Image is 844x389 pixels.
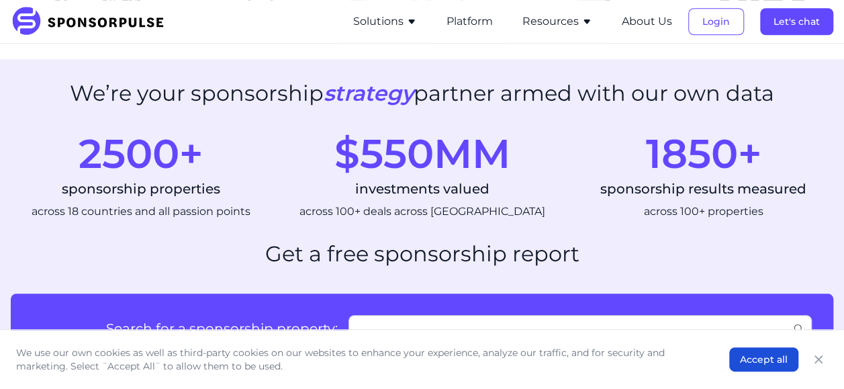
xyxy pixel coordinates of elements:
img: SponsorPulse [11,7,174,36]
div: sponsorship results measured [573,179,833,198]
h2: Get a free sponsorship report [265,241,579,267]
button: Solutions [353,13,417,30]
h2: We’re your sponsorship partner armed with our own data [70,81,774,106]
div: across 100+ deals across [GEOGRAPHIC_DATA] [292,204,552,220]
a: About Us [622,15,672,28]
div: sponsorship properties [11,179,271,198]
a: Let's chat [760,15,833,28]
button: Let's chat [760,8,833,35]
p: We use our own cookies as well as third-party cookies on our websites to enhance your experience,... [16,346,702,373]
button: Accept all [729,347,798,372]
div: investments valued [292,179,552,198]
label: Search for a sponsorship property: [32,319,338,338]
a: Platform [447,15,493,28]
button: Platform [447,13,493,30]
a: Login [688,15,744,28]
button: Login [688,8,744,35]
button: About Us [622,13,672,30]
div: 1850+ [573,134,833,174]
iframe: Chat Widget [777,325,844,389]
button: Resources [522,13,592,30]
div: 2500+ [11,134,271,174]
div: $550MM [292,134,552,174]
i: strategy [324,80,414,106]
div: across 18 countries and all passion points [11,204,271,220]
div: across 100+ properties [573,204,833,220]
